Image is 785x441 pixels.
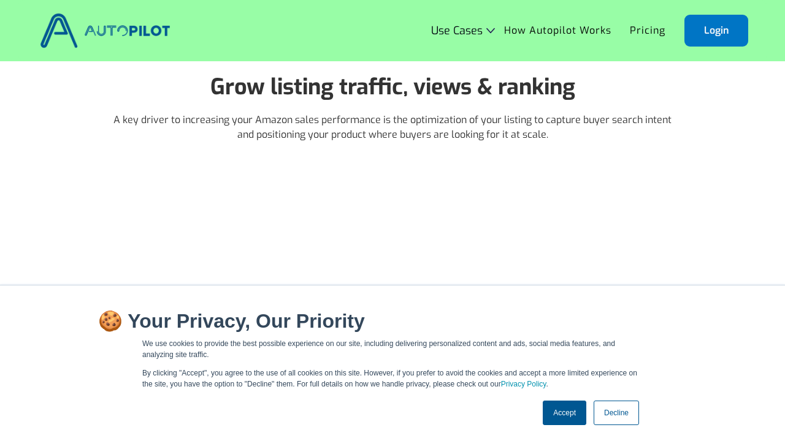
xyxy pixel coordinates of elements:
img: Icon Rounded Chevron Dark - BRIX Templates [486,28,495,33]
h2: 🍪 Your Privacy, Our Priority [98,310,687,332]
p: A key driver to increasing your Amazon sales performance is the optimization of your listing to c... [104,113,681,142]
div: Use Cases [431,24,483,37]
a: How Autopilot Works [495,19,621,42]
a: Decline [594,401,639,425]
p: By clicking "Accept", you agree to the use of all cookies on this site. However, if you prefer to... [142,367,643,390]
div: Use Cases [431,24,495,37]
a: Pricing [621,19,675,42]
p: We use cookies to provide the best possible experience on our site, including delivering personal... [142,338,643,360]
a: Login [684,15,748,47]
a: Privacy Policy [501,380,546,388]
a: Accept [543,401,586,425]
strong: Grow listing traffic, views & ranking [210,72,575,102]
